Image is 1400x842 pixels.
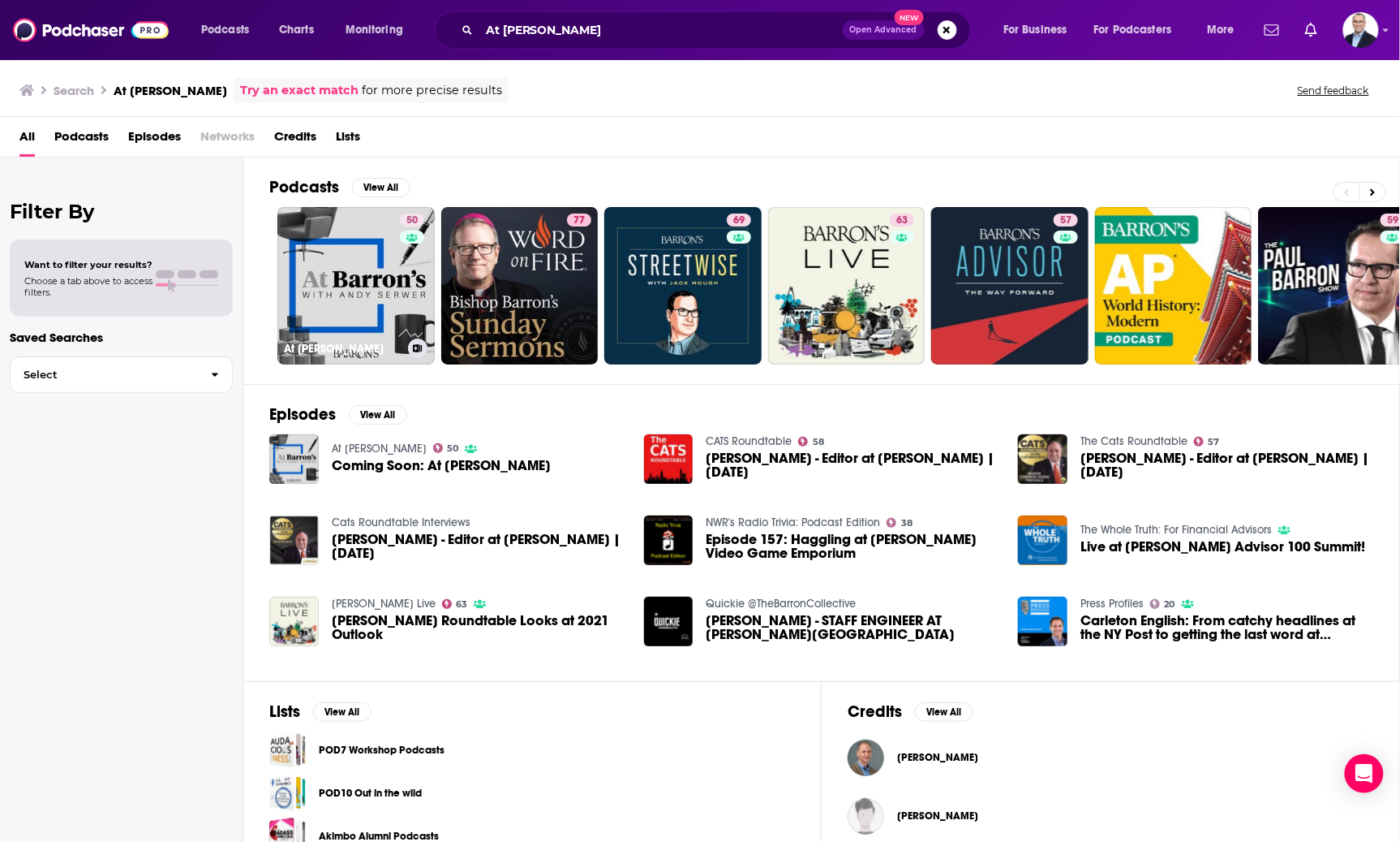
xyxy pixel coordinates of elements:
span: Carleton English: From catchy headlines at the NY Post to getting the last word at [PERSON_NAME]. [1080,614,1373,641]
a: NWR's Radio Trivia: Podcast Edition [706,516,880,529]
button: open menu [1084,17,1196,43]
span: Coming Soon: At [PERSON_NAME] [332,459,551,473]
a: Coming Soon: At Barron’s [332,459,551,473]
img: User Profile [1343,12,1379,48]
a: 63 [890,214,914,227]
a: Podcasts [54,123,109,157]
a: CHRIS JORDAN - STAFF ENGINEER AT BARRON STUDIOS [706,614,998,641]
span: 59 [1387,213,1398,229]
span: [PERSON_NAME] Roundtable Looks at 2021 Outlook [332,614,625,641]
a: POD10 Out in the wild [319,784,422,802]
span: Select [11,369,198,380]
button: Open AdvancedNew [843,20,925,40]
a: Episode 157: Haggling at Barron's Video Game Emporium [706,533,998,560]
span: 63 [896,213,908,229]
a: Lists [336,123,360,157]
button: View All [313,702,371,722]
span: [PERSON_NAME] - Editor at [PERSON_NAME] | [DATE] [332,533,625,560]
span: New [895,10,924,25]
span: 58 [813,438,824,446]
img: Podchaser - Follow, Share and Rate Podcasts [13,15,169,45]
input: Search podcasts, credits, & more... [479,17,843,43]
span: for more precise results [362,81,502,100]
a: 50 [400,214,424,227]
img: Brian Barron [848,798,884,835]
button: View All [915,702,973,722]
a: Episode 157: Haggling at Barron's Video Game Emporium [644,516,694,565]
a: Quickie @TheBarronCollective [706,597,856,611]
button: View All [349,405,407,425]
a: 63 [768,207,925,365]
a: Andrew Bary - Editor at Barron's | 12-09-23 [706,451,998,479]
a: Carleton English: From catchy headlines at the NY Post to getting the last word at Barron's. [1080,614,1373,641]
a: CreditsView All [848,702,973,722]
span: [PERSON_NAME] - STAFF ENGINEER AT [PERSON_NAME][GEOGRAPHIC_DATA] [706,614,998,641]
span: Podcasts [201,19,249,41]
span: More [1207,19,1235,41]
button: open menu [190,17,270,43]
span: 63 [456,601,467,608]
a: 57 [1194,437,1220,447]
a: Barron's Live [332,597,436,611]
h3: At [PERSON_NAME] [114,83,227,98]
a: 77 [567,214,591,227]
a: Live at Barron’s Advisor 100 Summit! [1080,540,1365,554]
button: View All [352,178,410,197]
img: Andrew Bary - Editor at Barron's | 12-09-23 [1018,434,1067,484]
img: Live at Barron’s Advisor 100 Summit! [1018,516,1067,565]
button: open menu [334,17,424,43]
span: Want to filter your results? [24,259,152,270]
span: 50 [406,213,418,229]
span: 69 [733,213,745,229]
a: Brian Barron [897,810,978,823]
span: Choose a tab above to access filters. [24,275,152,298]
button: Barron LernerBarron Lerner [848,732,1373,784]
a: Show notifications dropdown [1258,16,1286,44]
a: 50 [433,443,459,453]
a: 58 [798,437,824,447]
img: Barron's Roundtable Looks at 2021 Outlook [269,597,319,646]
img: CHRIS JORDAN - STAFF ENGINEER AT BARRON STUDIOS [644,597,694,646]
img: Barron Lerner [848,740,884,776]
h3: Search [54,83,94,98]
button: Brian BarronBrian Barron [848,790,1373,842]
a: POD7 Workshop Podcasts [319,741,444,759]
a: 57 [931,207,1089,365]
a: CATS Roundtable [706,434,792,448]
span: 77 [573,213,585,229]
a: Andrew Bary - Editor at Barron's | 12-09-23 [1080,451,1373,479]
a: POD7 Workshop Podcasts [269,732,306,768]
a: Barron Lerner [897,751,978,764]
h3: At [PERSON_NAME] [284,342,402,356]
span: For Podcasters [1094,19,1172,41]
span: Episode 157: Haggling at [PERSON_NAME] Video Game Emporium [706,533,998,560]
a: 77 [441,207,599,365]
span: Networks [200,123,255,157]
a: 63 [442,599,468,609]
a: 69 [604,207,762,365]
a: 69 [727,214,751,227]
span: For Business [1003,19,1067,41]
a: 20 [1150,599,1175,609]
a: ListsView All [269,702,371,722]
span: 50 [447,445,458,452]
span: POD10 Out in the wild [269,775,306,811]
span: Episodes [128,123,181,157]
a: Try an exact match [240,81,359,100]
a: 57 [1054,214,1078,227]
a: PodcastsView All [269,177,410,197]
a: Credits [274,123,316,157]
span: Live at [PERSON_NAME] Advisor 100 Summit! [1080,540,1365,554]
img: Carleton English: From catchy headlines at the NY Post to getting the last word at Barron's. [1018,597,1067,646]
button: open menu [1196,17,1255,43]
a: All [19,123,35,157]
